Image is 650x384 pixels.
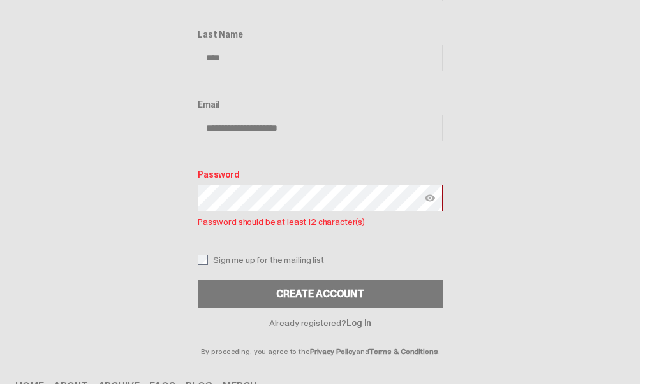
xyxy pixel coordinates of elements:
[198,214,443,229] p: Password should be at least 12 character(s)
[198,29,443,39] label: Last Name
[346,317,371,329] a: Log In
[198,255,443,265] label: Sign me up for the mailing list
[425,193,435,203] img: Show password
[310,346,356,357] a: Privacy Policy
[198,318,443,327] p: Already registered?
[198,99,443,110] label: Email
[198,255,208,265] input: Sign me up for the mailing list
[369,346,438,357] a: Terms & Conditions
[198,280,443,308] button: Create Account
[198,169,443,180] label: Password
[198,327,443,355] p: By proceeding, you agree to the and .
[276,289,364,299] div: Create Account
